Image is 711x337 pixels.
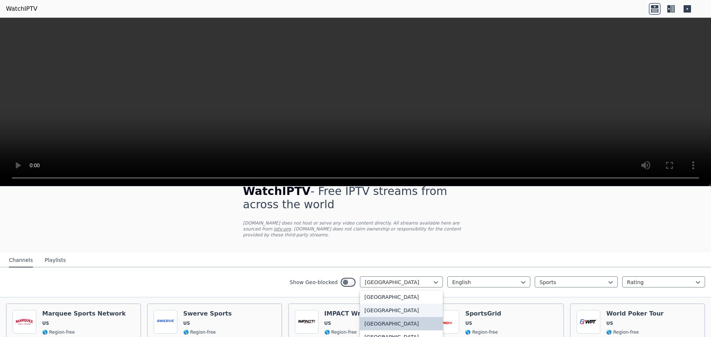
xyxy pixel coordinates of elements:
[42,310,126,317] h6: Marquee Sports Network
[435,310,459,334] img: SportsGrid
[606,320,613,326] span: US
[360,290,443,304] div: [GEOGRAPHIC_DATA]
[243,185,311,198] span: WatchIPTV
[45,253,66,267] button: Playlists
[324,329,357,335] span: 🌎 Region-free
[183,329,216,335] span: 🌎 Region-free
[183,320,190,326] span: US
[243,185,468,211] h1: - Free IPTV streams from across the world
[295,310,318,334] img: IMPACT Wrestling
[606,329,639,335] span: 🌎 Region-free
[243,220,468,238] p: [DOMAIN_NAME] does not host or serve any video content directly. All streams available here are s...
[13,310,36,334] img: Marquee Sports Network
[606,310,664,317] h6: World Poker Tour
[290,279,338,286] label: Show Geo-blocked
[360,317,443,330] div: [GEOGRAPHIC_DATA]
[274,226,291,232] a: iptv-org
[42,329,75,335] span: 🌎 Region-free
[360,304,443,317] div: [GEOGRAPHIC_DATA]
[9,253,33,267] button: Channels
[465,329,498,335] span: 🌎 Region-free
[465,310,501,317] h6: SportsGrid
[183,310,232,317] h6: Swerve Sports
[42,320,49,326] span: US
[465,320,472,326] span: US
[154,310,177,334] img: Swerve Sports
[324,320,331,326] span: US
[577,310,600,334] img: World Poker Tour
[6,4,37,13] a: WatchIPTV
[324,310,384,317] h6: IMPACT Wrestling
